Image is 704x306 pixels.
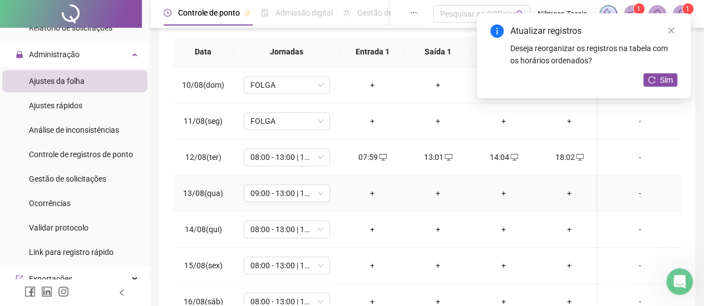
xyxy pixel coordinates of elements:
span: search [516,10,524,18]
div: + [348,223,396,235]
div: 14:04 [480,151,528,163]
div: + [414,115,462,127]
div: 07:59 [348,151,396,163]
span: 08:00 - 13:00 | 14:00 - 18:00 [250,149,323,165]
span: Link para registro rápido [29,248,114,257]
div: + [545,187,593,199]
span: 16/08(sáb) [184,297,223,306]
div: + [545,223,593,235]
span: Controle de registros de ponto [29,150,133,159]
span: linkedin [41,286,52,297]
span: 08:00 - 13:00 | 14:00 - 18:00 [250,221,323,238]
span: instagram [58,286,69,297]
div: + [545,115,593,127]
span: FOLGA [250,77,323,93]
span: 1 [686,5,690,13]
span: desktop [575,153,584,161]
span: Ajustes rápidos [29,101,82,110]
span: Admissão digital [275,8,333,17]
div: + [348,259,396,272]
span: Sim [660,74,673,86]
span: Validar protocolo [29,223,88,232]
iframe: Intercom live chat [666,268,693,295]
span: Ajustes da folha [29,77,85,86]
span: export [16,275,23,283]
span: desktop [444,153,452,161]
span: 1 [637,5,641,13]
div: + [348,115,396,127]
span: Administração [29,50,80,59]
span: Gestão de férias [357,8,413,17]
div: + [414,79,462,91]
div: + [414,187,462,199]
sup: Atualize o seu contato no menu Meus Dados [682,3,693,14]
th: Jornadas [234,37,339,67]
div: + [480,115,528,127]
div: Atualizar registros [510,24,677,38]
span: FOLGA [250,113,323,129]
span: 08:00 - 13:00 | 14:00 - 18:00 [250,257,323,274]
div: - [607,187,673,199]
span: 12/08(ter) [185,153,221,162]
span: Ocorrências [29,199,71,208]
span: lock [16,51,23,58]
div: 18:02 [545,151,593,163]
span: Nilmara Tarsis [PERSON_NAME] [537,8,592,20]
span: notification [628,9,638,19]
span: 09:00 - 13:00 | 14:00 - 18:00 [250,185,323,202]
span: 10/08(dom) [182,81,224,89]
span: Exportações [29,274,72,283]
div: + [414,223,462,235]
th: Saída 1 [405,37,471,67]
th: Entrada 1 [339,37,405,67]
th: Entrada 2 [471,37,536,67]
span: Análise de inconsistências [29,126,119,134]
img: 33059 [673,6,690,22]
div: + [480,187,528,199]
span: desktop [378,153,387,161]
span: Gestão de solicitações [29,174,106,183]
span: bell [652,9,662,19]
div: + [348,187,396,199]
th: Data [173,37,234,67]
span: 14/08(qui) [185,225,222,234]
div: - [607,259,673,272]
span: clock-circle [164,9,171,17]
span: ellipsis [410,9,417,17]
div: 13:01 [414,151,462,163]
span: info-circle [490,24,504,38]
span: desktop [509,153,518,161]
div: - [607,223,673,235]
span: pushpin [244,10,251,17]
sup: 1 [633,3,644,14]
span: file-done [261,9,269,17]
div: - [607,115,673,127]
button: Sim [643,73,677,87]
div: + [480,259,528,272]
div: + [414,259,462,272]
a: Close [665,24,677,37]
span: left [118,289,126,297]
div: Deseja reorganizar os registros na tabela com os horários ordenados? [510,42,677,67]
span: 13/08(qua) [183,189,223,198]
span: 15/08(sex) [184,261,223,270]
img: sparkle-icon.fc2bf0ac1784a2077858766a79e2daf3.svg [602,8,614,20]
span: facebook [24,286,36,297]
div: - [607,151,673,163]
span: close [667,27,675,34]
span: 11/08(seg) [184,117,223,126]
span: Controle de ponto [178,8,240,17]
span: Relatório de solicitações [29,23,112,32]
span: reload [648,76,656,84]
div: + [348,79,396,91]
div: + [545,259,593,272]
span: sun [343,9,351,17]
div: + [480,223,528,235]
